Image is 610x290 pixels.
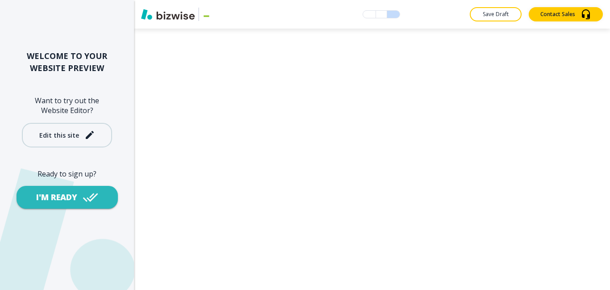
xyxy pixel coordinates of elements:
button: Save Draft [470,7,522,21]
h6: Ready to sign up? [14,169,120,179]
img: Bizwise Logo [141,9,195,20]
button: Contact Sales [529,7,603,21]
h6: Want to try out the Website Editor? [14,96,120,116]
img: Your Logo [203,11,227,18]
button: Edit this site [22,123,112,147]
p: Save Draft [481,10,510,18]
h2: WELCOME TO YOUR WEBSITE PREVIEW [14,50,120,74]
div: I'M READY [36,192,77,203]
div: Edit this site [39,132,79,139]
p: Contact Sales [540,10,575,18]
button: I'M READY [17,186,118,209]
